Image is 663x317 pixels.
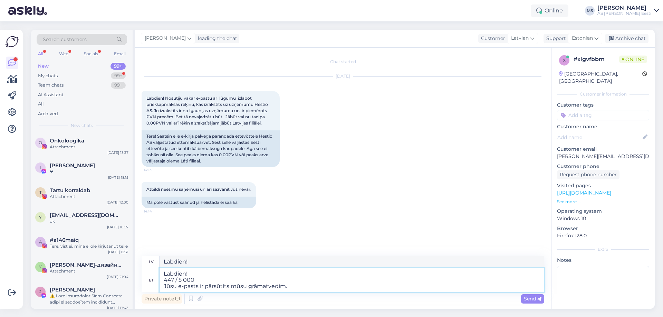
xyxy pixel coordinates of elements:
[557,91,649,97] div: Customer information
[39,264,42,269] span: Y
[107,150,128,155] div: [DATE] 13:37
[58,49,70,58] div: Web
[557,153,649,160] p: [PERSON_NAME][EMAIL_ADDRESS][DOMAIN_NAME]
[149,256,154,268] div: lv
[557,163,649,170] p: Customer phone
[557,123,649,130] p: Customer name
[557,146,649,153] p: Customer email
[557,208,649,215] p: Operating system
[524,296,541,302] span: Send
[107,274,128,279] div: [DATE] 21:04
[38,91,64,98] div: AI Assistant
[39,289,41,294] span: J
[557,190,611,196] a: [URL][DOMAIN_NAME]
[50,268,128,274] div: Attachment
[38,82,64,89] div: Team chats
[557,110,649,120] input: Add a tag
[50,287,95,293] span: Joaquim Jaime Jare
[144,167,170,172] span: 14:13
[50,144,128,150] div: Attachment
[144,209,170,214] span: 14:14
[50,218,128,225] div: ok
[39,215,42,220] span: y
[50,293,128,305] div: ⚠️ Lore ipsum̧dolor Sīam Consecte adipi el seddoeǐtem incididunt utlaborēetd māa̧. En̄a mini ...
[6,35,19,48] img: Askly Logo
[557,246,649,252] div: Extra
[50,187,90,194] span: Tartu korraldab
[478,35,505,42] div: Customer
[597,5,651,11] div: [PERSON_NAME]
[557,225,649,232] p: Browser
[40,165,41,170] span: I
[38,110,58,117] div: Archived
[572,34,593,42] span: Estonian
[605,34,648,43] div: Archive chat
[83,49,99,58] div: Socials
[43,36,87,43] span: Search customers
[557,257,649,264] p: Notes
[146,187,251,192] span: Atbildi neesmu saņēmusi un arī sazvanīt Jūs nevar.
[50,262,122,268] span: Yulia Abol портной-дизайнер / rätsep-disainer/ õmblusateljee
[619,56,647,63] span: Online
[511,34,529,42] span: Latvian
[557,133,641,141] input: Add name
[574,55,619,63] div: # xlgvfbbm
[108,175,128,180] div: [DATE] 18:15
[195,35,237,42] div: leading the chat
[597,11,651,16] div: AS [PERSON_NAME] Eesti
[149,274,153,286] div: et
[50,162,95,169] span: Inese Grizāne
[160,256,544,268] textarea: Labdien!
[563,58,566,63] span: x
[108,249,128,255] div: [DATE] 12:31
[557,232,649,239] p: Firefox 128.0
[557,182,649,189] p: Visited pages
[111,82,126,89] div: 99+
[50,194,128,200] div: Attachment
[557,101,649,109] p: Customer tags
[142,197,256,208] div: Ma pole vastust saanud ja helistada ei saa ka.
[50,138,84,144] span: Onkoloogika
[113,49,127,58] div: Email
[557,199,649,205] p: See more ...
[145,34,186,42] span: [PERSON_NAME]
[37,49,45,58] div: All
[111,72,126,79] div: 99+
[559,70,642,85] div: [GEOGRAPHIC_DATA], [GEOGRAPHIC_DATA]
[107,200,128,205] div: [DATE] 12:00
[142,130,280,167] div: Tere! Saatsin eile e-kirja palvega parandada ettevõttele Hestio AS väljastatud ettemaksuarvet. Se...
[585,6,595,16] div: MS
[71,122,93,129] span: New chats
[557,215,649,222] p: Windows 10
[110,63,126,70] div: 99+
[38,72,58,79] div: My chats
[142,73,544,79] div: [DATE]
[146,96,269,126] span: Labdien! Nosutīju vakar e-pastu ar lūgumu izlabot priekšapmaksas rēķinu, kas izrakstīts uz uzņēmu...
[50,237,79,243] span: #a146maiq
[597,5,659,16] a: [PERSON_NAME]AS [PERSON_NAME] Eesti
[142,294,182,304] div: Private note
[557,170,619,179] div: Request phone number
[39,239,42,245] span: a
[531,4,568,17] div: Online
[38,63,49,70] div: New
[107,305,128,310] div: [DATE] 17:43
[38,101,44,108] div: All
[50,243,128,249] div: Tere, vist ei, mina ei ole kirjutanut teile
[544,35,566,42] div: Support
[107,225,128,230] div: [DATE] 10:57
[142,59,544,65] div: Chat started
[160,268,544,292] textarea: Labdien! 447 / 5 000 Jūsu e-pasts ir pārsūtīts mūsu grāmatvedim.
[50,212,122,218] span: y77@list.ru
[39,140,42,145] span: O
[50,169,128,175] div: ❤
[39,190,42,195] span: T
